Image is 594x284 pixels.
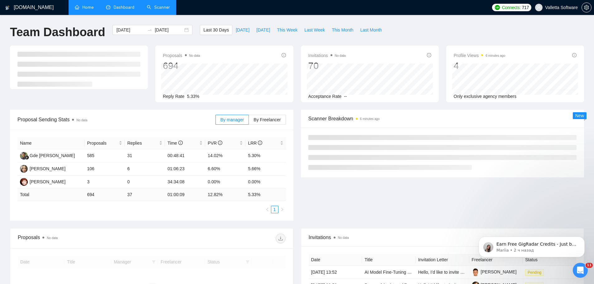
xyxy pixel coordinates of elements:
[203,26,229,33] span: Last 30 Days
[525,270,546,275] a: Pending
[301,25,328,35] button: Last Week
[85,176,125,189] td: 3
[17,189,85,201] td: Total
[263,206,271,213] button: left
[582,5,591,10] span: setting
[277,26,297,33] span: This Week
[454,94,517,99] span: Only exclusive agency members
[265,208,269,211] span: left
[20,166,65,171] a: VS[PERSON_NAME]
[271,206,278,213] a: 1
[575,113,584,118] span: New
[357,25,385,35] button: Last Month
[416,254,469,266] th: Invitation Letter
[125,189,165,201] td: 37
[254,117,281,122] span: By Freelancer
[472,268,480,276] img: c1Zu4IbFbQEgG1_TGtQ3H31-sKhpRxNVvFbvvtAXfJ0q7mccki0n67xT_3g1j1Y0Kd
[147,27,152,32] span: swap-right
[338,236,349,239] span: No data
[454,60,505,72] div: 4
[248,141,262,146] span: LRR
[147,27,152,32] span: to
[30,152,75,159] div: Gde [PERSON_NAME]
[163,52,200,59] span: Proposals
[253,25,273,35] button: [DATE]
[282,53,286,57] span: info-circle
[525,269,544,276] span: Pending
[573,263,588,278] iframe: Intercom live chat
[165,189,205,201] td: 01:00:09
[20,179,65,184] a: OA[PERSON_NAME]
[236,26,249,33] span: [DATE]
[205,176,245,189] td: 0.00%
[20,153,75,158] a: GKGde [PERSON_NAME]
[75,5,94,10] a: homeHome
[17,137,85,149] th: Name
[167,141,182,146] span: Time
[586,263,593,268] span: 11
[360,26,382,33] span: Last Month
[495,5,500,10] img: upwork-logo.png
[85,189,125,201] td: 694
[165,162,205,176] td: 01:06:23
[205,189,245,201] td: 12.82 %
[125,162,165,176] td: 6
[125,137,165,149] th: Replies
[165,149,205,162] td: 00:48:41
[280,208,284,211] span: right
[163,94,184,99] span: Reply Rate
[220,117,244,122] span: By manager
[332,26,353,33] span: This Month
[76,118,87,122] span: No data
[85,162,125,176] td: 106
[232,25,253,35] button: [DATE]
[365,270,514,275] a: AI Model Fine-Tuning & QA Integration for French News Transition Generator
[582,2,592,12] button: setting
[308,115,577,123] span: Scanner Breakdown
[469,224,594,267] iframe: Intercom notifications сообщение
[10,25,105,40] h1: Team Dashboard
[163,60,200,72] div: 694
[200,25,232,35] button: Last 30 Days
[165,176,205,189] td: 34:34:08
[208,141,222,146] span: PVR
[362,254,416,266] th: Title
[273,25,301,35] button: This Week
[309,254,362,266] th: Date
[572,53,577,57] span: info-circle
[328,25,357,35] button: This Month
[308,60,346,72] div: 70
[582,5,592,10] a: setting
[5,3,10,13] img: logo
[245,176,286,189] td: 0.00%
[20,152,28,160] img: GK
[485,54,505,57] time: 6 minutes ago
[245,162,286,176] td: 5.66%
[308,94,342,99] span: Acceptance Rate
[125,176,165,189] td: 0
[155,26,183,33] input: End date
[113,5,134,10] span: Dashboard
[245,149,286,162] td: 5.30%
[85,137,125,149] th: Proposals
[278,206,286,213] button: right
[360,117,380,121] time: 6 minutes ago
[187,94,200,99] span: 5.33%
[30,178,65,185] div: [PERSON_NAME]
[205,162,245,176] td: 6.60%
[256,26,270,33] span: [DATE]
[106,5,110,9] span: dashboard
[344,94,347,99] span: --
[278,206,286,213] li: Next Page
[189,54,200,57] span: No data
[147,5,170,10] a: searchScanner
[263,206,271,213] li: Previous Page
[30,165,65,172] div: [PERSON_NAME]
[522,4,529,11] span: 717
[335,54,346,57] span: No data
